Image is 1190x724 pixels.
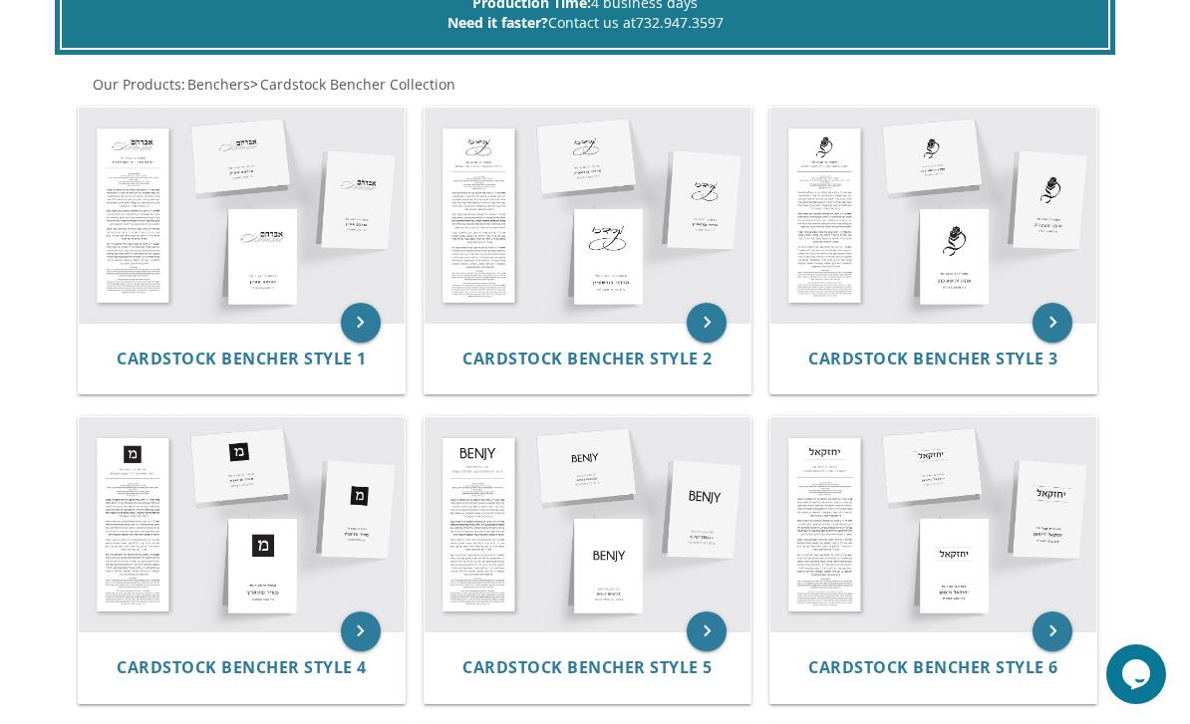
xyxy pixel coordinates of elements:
a: keyboard_arrow_right [341,611,381,651]
img: Cardstock Bencher Style 1 [79,108,405,322]
span: Cardstock Bencher Style 2 [462,348,713,369]
span: Cardstock Bencher Style 1 [117,348,367,369]
a: Cardstock Bencher Style 6 [808,658,1058,677]
a: keyboard_arrow_right [687,303,727,343]
a: keyboard_arrow_right [341,303,381,343]
a: Cardstock Bencher Style 2 [462,350,713,368]
span: Cardstock Bencher Style 5 [462,656,713,678]
a: Cardstock Bencher Style 1 [117,350,367,368]
span: Cardstock Bencher Collection [260,75,455,94]
span: Cardstock Bencher Style 4 [117,656,367,678]
span: Cardstock Bencher Style 6 [808,656,1058,678]
span: Cardstock Bencher Style 3 [808,348,1058,369]
a: keyboard_arrow_right [1033,611,1072,651]
img: Cardstock Bencher Style 3 [770,108,1096,322]
span: Need it faster? [447,13,548,32]
a: Our Products [91,75,181,94]
span: Benchers [187,75,250,94]
img: Cardstock Bencher Style 4 [79,417,405,631]
img: Cardstock Bencher Style 6 [770,417,1096,631]
a: Cardstock Bencher Style 3 [808,350,1058,368]
a: Cardstock Bencher Style 4 [117,658,367,677]
img: Cardstock Bencher Style 2 [425,108,750,322]
img: Cardstock Bencher Style 5 [425,417,750,631]
a: keyboard_arrow_right [1033,303,1072,343]
iframe: chat widget [1106,644,1170,704]
div: : [76,75,1114,95]
a: 732.947.3597 [636,13,724,32]
a: Cardstock Bencher Collection [258,75,455,94]
a: keyboard_arrow_right [687,611,727,651]
a: Benchers [185,75,250,94]
span: > [250,75,455,94]
a: Cardstock Bencher Style 5 [462,658,713,677]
